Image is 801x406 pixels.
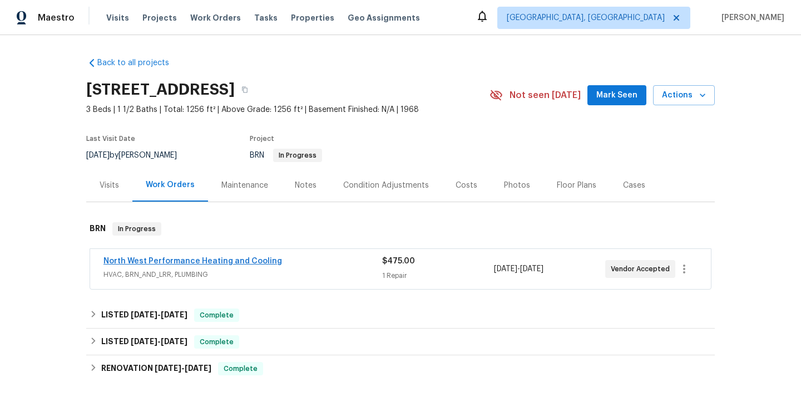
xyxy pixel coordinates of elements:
[185,364,211,372] span: [DATE]
[86,84,235,95] h2: [STREET_ADDRESS]
[494,265,517,273] span: [DATE]
[86,302,715,329] div: LISTED [DATE]-[DATE]Complete
[510,90,581,101] span: Not seen [DATE]
[86,355,715,382] div: RENOVATION [DATE]-[DATE]Complete
[221,180,268,191] div: Maintenance
[291,12,334,23] span: Properties
[653,85,715,106] button: Actions
[86,329,715,355] div: LISTED [DATE]-[DATE]Complete
[348,12,420,23] span: Geo Assignments
[100,180,119,191] div: Visits
[587,85,646,106] button: Mark Seen
[456,180,477,191] div: Costs
[86,211,715,247] div: BRN In Progress
[131,337,157,345] span: [DATE]
[520,265,543,273] span: [DATE]
[662,89,706,102] span: Actions
[195,310,238,321] span: Complete
[106,12,129,23] span: Visits
[494,263,543,275] span: -
[557,180,596,191] div: Floor Plans
[343,180,429,191] div: Condition Adjustments
[250,135,274,142] span: Project
[254,14,278,22] span: Tasks
[382,270,493,281] div: 1 Repair
[131,311,157,319] span: [DATE]
[131,311,187,319] span: -
[611,263,674,275] span: Vendor Accepted
[101,362,211,375] h6: RENOVATION
[101,335,187,349] h6: LISTED
[507,12,665,23] span: [GEOGRAPHIC_DATA], [GEOGRAPHIC_DATA]
[155,364,181,372] span: [DATE]
[113,223,160,234] span: In Progress
[86,135,135,142] span: Last Visit Date
[101,309,187,322] h6: LISTED
[142,12,177,23] span: Projects
[235,80,255,100] button: Copy Address
[274,152,321,159] span: In Progress
[155,364,211,372] span: -
[103,257,282,265] a: North West Performance Heating and Cooling
[86,104,489,115] span: 3 Beds | 1 1/2 Baths | Total: 1256 ft² | Above Grade: 1256 ft² | Basement Finished: N/A | 1968
[623,180,645,191] div: Cases
[190,12,241,23] span: Work Orders
[90,222,106,236] h6: BRN
[717,12,784,23] span: [PERSON_NAME]
[86,151,110,159] span: [DATE]
[86,57,193,69] a: Back to all projects
[161,311,187,319] span: [DATE]
[382,257,415,265] span: $475.00
[131,337,187,345] span: -
[295,180,317,191] div: Notes
[86,149,190,162] div: by [PERSON_NAME]
[250,151,322,159] span: BRN
[161,337,187,345] span: [DATE]
[146,179,195,190] div: Work Orders
[38,12,75,23] span: Maestro
[596,89,637,102] span: Mark Seen
[103,269,382,280] span: HVAC, BRN_AND_LRR, PLUMBING
[219,363,262,374] span: Complete
[195,336,238,348] span: Complete
[504,180,530,191] div: Photos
